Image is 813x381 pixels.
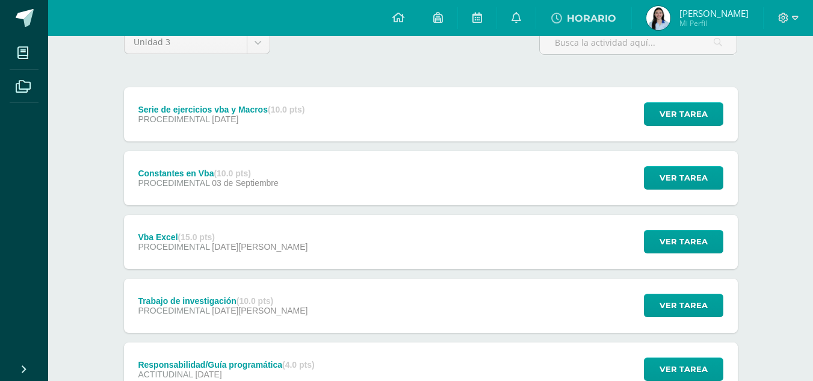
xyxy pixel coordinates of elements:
[134,31,238,54] span: Unidad 3
[660,294,708,317] span: Ver tarea
[644,358,723,381] button: Ver tarea
[660,358,708,380] span: Ver tarea
[660,231,708,253] span: Ver tarea
[644,230,723,253] button: Ver tarea
[138,178,209,188] span: PROCEDIMENTAL
[679,7,749,19] span: [PERSON_NAME]
[644,294,723,317] button: Ver tarea
[138,105,304,114] div: Serie de ejercicios vba y Macros
[660,103,708,125] span: Ver tarea
[178,232,215,242] strong: (15.0 pts)
[214,169,250,178] strong: (10.0 pts)
[138,232,308,242] div: Vba Excel
[138,169,278,178] div: Constantes en Vba
[679,18,749,28] span: Mi Perfil
[644,166,723,190] button: Ver tarea
[138,296,308,306] div: Trabajo de investigación
[125,31,270,54] a: Unidad 3
[138,306,209,315] span: PROCEDIMENTAL
[644,102,723,126] button: Ver tarea
[138,360,314,370] div: Responsabilidad/Guía programática
[138,370,193,379] span: ACTITUDINAL
[138,114,209,124] span: PROCEDIMENTAL
[212,114,238,124] span: [DATE]
[212,242,308,252] span: [DATE][PERSON_NAME]
[196,370,222,379] span: [DATE]
[212,306,308,315] span: [DATE][PERSON_NAME]
[236,296,273,306] strong: (10.0 pts)
[646,6,670,30] img: cd48842679dfe0f6b97e4921d3ed481a.png
[567,13,616,24] span: HORARIO
[268,105,304,114] strong: (10.0 pts)
[138,242,209,252] span: PROCEDIMENTAL
[282,360,315,370] strong: (4.0 pts)
[660,167,708,189] span: Ver tarea
[540,31,737,54] input: Busca la actividad aquí...
[212,178,279,188] span: 03 de Septiembre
